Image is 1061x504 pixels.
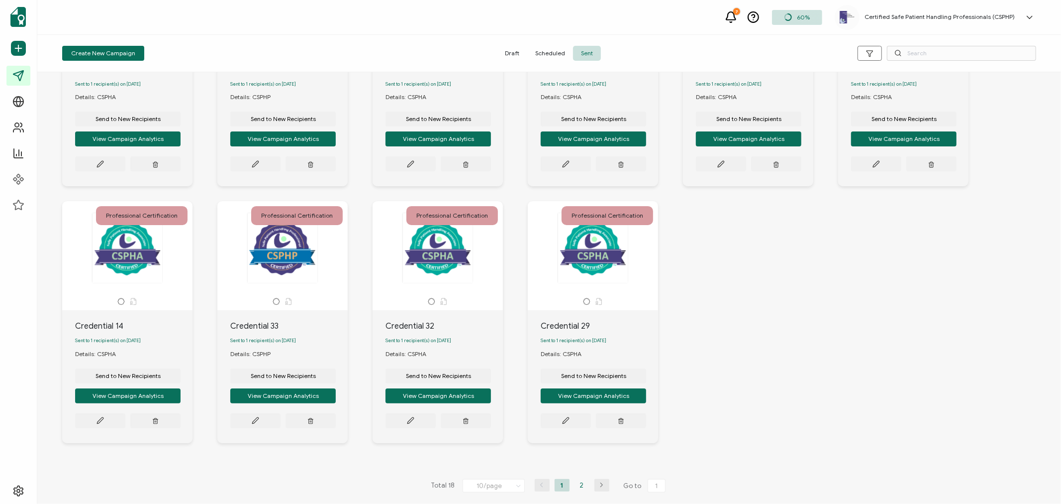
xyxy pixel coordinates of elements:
span: Sent to 1 recipient(s) on [DATE] [541,81,606,87]
span: Send to New Recipients [561,116,626,122]
button: View Campaign Analytics [541,131,646,146]
div: Details: CSPHA [541,350,591,359]
div: Details: CSPHA [696,93,747,102]
input: Select [463,479,525,493]
div: Details: CSPHP [230,350,281,359]
div: Details: CSPHA [851,93,902,102]
div: Details: CSPHA [386,350,436,359]
button: Send to New Recipients [541,369,646,383]
button: View Campaign Analytics [696,131,801,146]
div: Professional Certification [406,206,498,225]
button: View Campaign Analytics [386,388,491,403]
img: sertifier-logomark-colored.svg [10,7,26,27]
div: Details: CSPHA [541,93,591,102]
button: View Campaign Analytics [386,131,491,146]
button: Create New Campaign [62,46,144,61]
div: Details: CSPHA [75,350,126,359]
span: Send to New Recipients [716,116,781,122]
button: View Campaign Analytics [75,388,181,403]
span: Send to New Recipients [561,373,626,379]
div: Professional Certification [251,206,343,225]
button: Send to New Recipients [75,112,181,126]
button: Send to New Recipients [386,369,491,383]
button: Send to New Recipients [851,112,957,126]
button: Send to New Recipients [386,112,491,126]
span: Sent to 1 recipient(s) on [DATE] [386,338,451,344]
span: Sent to 1 recipient(s) on [DATE] [75,338,141,344]
span: Sent to 1 recipient(s) on [DATE] [386,81,451,87]
span: Send to New Recipients [96,373,161,379]
button: Send to New Recipients [230,369,336,383]
div: Credential 29 [541,320,658,332]
span: Scheduled [527,46,573,61]
span: Sent to 1 recipient(s) on [DATE] [230,338,296,344]
span: Draft [497,46,527,61]
div: 7 [733,8,740,15]
span: Sent to 1 recipient(s) on [DATE] [851,81,917,87]
div: Professional Certification [96,206,188,225]
div: Credential 14 [75,320,193,332]
span: Sent [573,46,601,61]
button: Send to New Recipients [230,112,336,126]
button: Send to New Recipients [696,112,801,126]
span: Send to New Recipients [406,373,471,379]
span: Create New Campaign [71,50,135,56]
button: Send to New Recipients [75,369,181,383]
button: View Campaign Analytics [851,131,957,146]
span: Total 18 [431,479,455,493]
span: Sent to 1 recipient(s) on [DATE] [696,81,762,87]
span: Send to New Recipients [406,116,471,122]
button: View Campaign Analytics [230,388,336,403]
button: View Campaign Analytics [541,388,646,403]
div: Credential 33 [230,320,348,332]
span: Sent to 1 recipient(s) on [DATE] [230,81,296,87]
span: 60% [797,13,810,21]
span: Sent to 1 recipient(s) on [DATE] [541,338,606,344]
div: Details: CSPHA [386,93,436,102]
img: 6ecc0237-9d5c-476e-a376-03e9add948da.png [840,11,855,23]
span: Send to New Recipients [251,116,316,122]
h5: Certified Safe Patient Handling Professionals (CSPHP) [865,13,1015,20]
input: Search [887,46,1036,61]
div: Details: CSPHP [230,93,281,102]
div: Details: CSPHA [75,93,126,102]
span: Sent to 1 recipient(s) on [DATE] [75,81,141,87]
iframe: Chat Widget [1011,456,1061,504]
button: Send to New Recipients [541,112,646,126]
div: Professional Certification [562,206,653,225]
li: 1 [555,479,570,492]
span: Send to New Recipients [96,116,161,122]
div: Credential 32 [386,320,503,332]
button: View Campaign Analytics [230,131,336,146]
button: View Campaign Analytics [75,131,181,146]
span: Go to [624,479,668,493]
span: Send to New Recipients [251,373,316,379]
li: 2 [575,479,589,492]
span: Send to New Recipients [871,116,937,122]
